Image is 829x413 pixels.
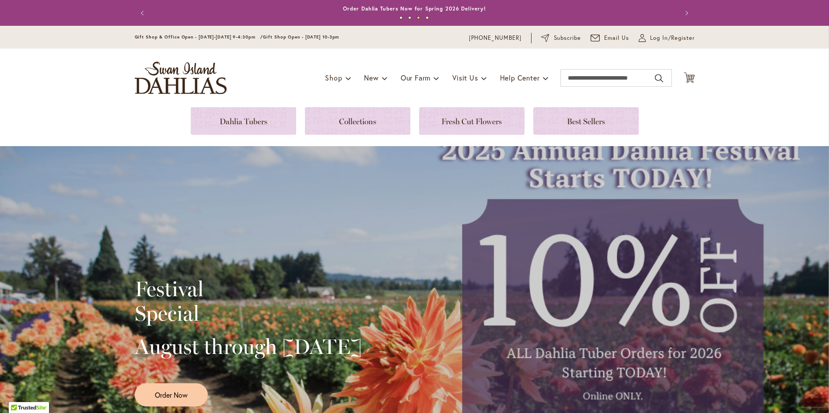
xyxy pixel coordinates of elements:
[650,34,695,42] span: Log In/Register
[401,73,430,82] span: Our Farm
[500,73,540,82] span: Help Center
[408,16,411,19] button: 2 of 4
[135,334,362,359] h2: August through [DATE]
[325,73,342,82] span: Shop
[417,16,420,19] button: 3 of 4
[399,16,402,19] button: 1 of 4
[135,62,227,94] a: store logo
[591,34,629,42] a: Email Us
[677,4,695,22] button: Next
[343,5,486,12] a: Order Dahlia Tubers Now for Spring 2026 Delivery!
[541,34,581,42] a: Subscribe
[135,4,152,22] button: Previous
[604,34,629,42] span: Email Us
[426,16,429,19] button: 4 of 4
[554,34,581,42] span: Subscribe
[135,34,263,40] span: Gift Shop & Office Open - [DATE]-[DATE] 9-4:30pm /
[452,73,478,82] span: Visit Us
[263,34,339,40] span: Gift Shop Open - [DATE] 10-3pm
[364,73,378,82] span: New
[639,34,695,42] a: Log In/Register
[469,34,522,42] a: [PHONE_NUMBER]
[135,276,362,325] h2: Festival Special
